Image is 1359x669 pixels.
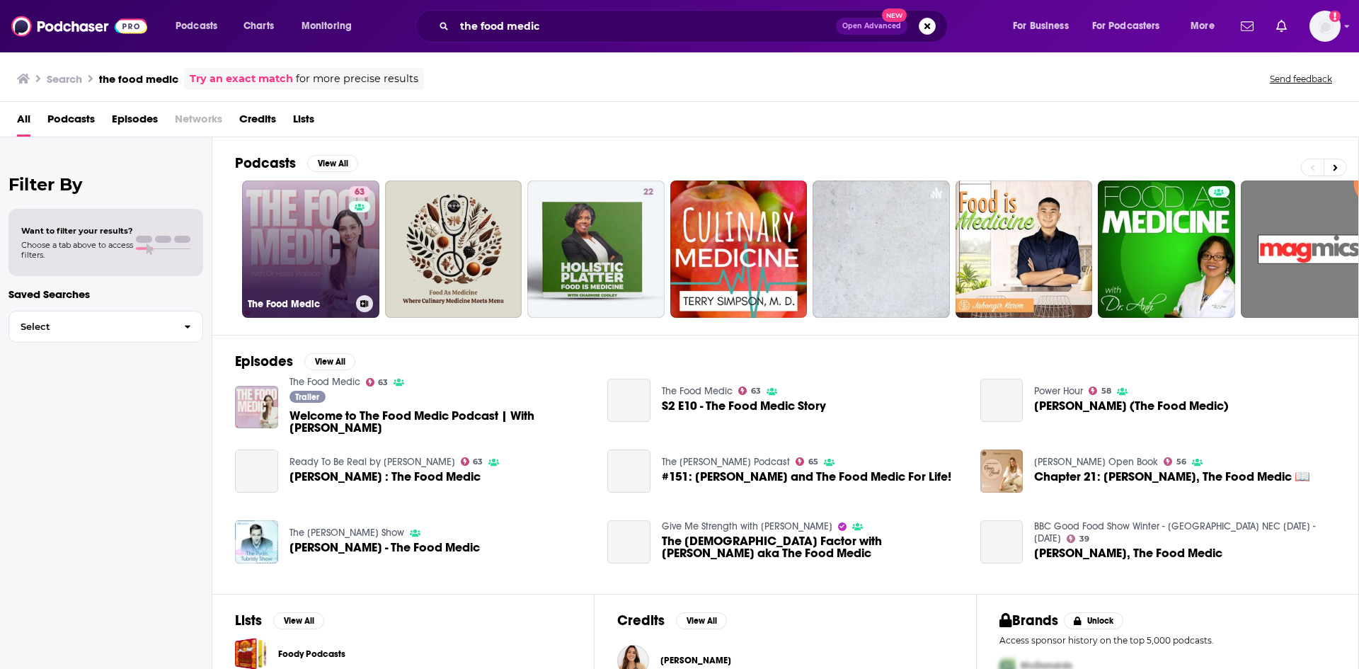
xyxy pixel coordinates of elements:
[676,612,727,629] button: View All
[17,108,30,137] a: All
[999,612,1058,629] h2: Brands
[235,520,278,564] a: Dr. Hazel Wallace - The Food Medic
[273,612,324,629] button: View All
[662,535,963,559] a: The Female Factor with Dr Hazel Wallace aka The Food Medic
[1101,388,1111,394] span: 58
[235,612,324,629] a: ListsView All
[47,108,95,137] a: Podcasts
[190,71,293,87] a: Try an exact match
[11,13,147,40] img: Podchaser - Follow, Share and Rate Podcasts
[643,185,653,200] span: 22
[378,379,388,386] span: 63
[1191,16,1215,36] span: More
[1034,385,1083,397] a: Power Hour
[662,471,951,483] span: #151: [PERSON_NAME] and The Food Medic For Life!
[607,520,650,564] a: The Female Factor with Dr Hazel Wallace aka The Food Medic
[999,635,1336,646] p: Access sponsor history on the top 5,000 podcasts.
[293,108,314,137] a: Lists
[473,459,483,465] span: 63
[527,181,665,318] a: 22
[21,226,133,236] span: Want to filter your results?
[980,450,1023,493] img: Chapter 21: Hazel Wallace, The Food Medic 📖
[234,15,282,38] a: Charts
[112,108,158,137] a: Episodes
[1079,536,1089,542] span: 39
[278,646,345,662] a: Foody Podcasts
[1034,547,1222,559] span: [PERSON_NAME], The Food Medic
[1034,520,1316,544] a: BBC Good Food Show Winter - Birmingham NEC 28 November - 1 December 2019
[617,612,665,629] h2: Credits
[289,376,360,388] a: The Food Medic
[235,612,262,629] h2: Lists
[8,174,203,195] h2: Filter By
[307,155,358,172] button: View All
[1003,15,1086,38] button: open menu
[882,8,907,22] span: New
[289,542,480,554] span: [PERSON_NAME] - The Food Medic
[1089,387,1111,395] a: 58
[166,15,236,38] button: open menu
[8,311,203,343] button: Select
[355,185,365,200] span: 63
[751,388,761,394] span: 63
[1164,457,1186,466] a: 56
[289,410,591,434] a: Welcome to The Food Medic Podcast | With Dr Hazel Wallace
[366,378,389,387] a: 63
[235,386,278,429] img: Welcome to The Food Medic Podcast | With Dr Hazel Wallace
[99,72,178,86] h3: the food medic
[47,72,82,86] h3: Search
[1067,534,1089,543] a: 39
[842,23,901,30] span: Open Advanced
[175,108,222,137] span: Networks
[660,655,731,666] span: [PERSON_NAME]
[1034,471,1310,483] a: Chapter 21: Hazel Wallace, The Food Medic 📖
[176,16,217,36] span: Podcasts
[1181,15,1232,38] button: open menu
[235,450,278,493] a: Dr Hazel Wallace : The Food Medic
[1034,547,1222,559] a: Dr Hazel Wallace, The Food Medic
[235,154,296,172] h2: Podcasts
[617,612,727,629] a: CreditsView All
[607,379,650,422] a: S2 E10 - The Food Medic Story
[836,18,907,35] button: Open AdvancedNew
[1064,612,1124,629] button: Unlock
[302,16,352,36] span: Monitoring
[239,108,276,137] span: Credits
[1309,11,1341,42] span: Logged in as evankrask
[662,456,790,468] a: The Brian Keane Podcast
[638,186,659,198] a: 22
[662,400,826,412] span: S2 E10 - The Food Medic Story
[1235,14,1259,38] a: Show notifications dropdown
[1271,14,1292,38] a: Show notifications dropdown
[461,457,483,466] a: 63
[349,186,370,198] a: 63
[1034,456,1158,468] a: Louise Cooney's Open Book
[248,298,350,310] h3: The Food Medic
[662,535,963,559] span: The [DEMOGRAPHIC_DATA] Factor with [PERSON_NAME] aka The Food Medic
[1309,11,1341,42] button: Show profile menu
[296,71,418,87] span: for more precise results
[796,457,818,466] a: 65
[1092,16,1160,36] span: For Podcasters
[242,181,379,318] a: 63The Food Medic
[289,456,455,468] a: Ready To Be Real by Síle Seoige
[662,385,733,397] a: The Food Medic
[660,655,731,666] a: Dr. Hazel Wallace
[1013,16,1069,36] span: For Business
[1176,459,1186,465] span: 56
[235,353,355,370] a: EpisodesView All
[1266,73,1336,85] button: Send feedback
[1309,11,1341,42] img: User Profile
[1034,471,1310,483] span: Chapter 21: [PERSON_NAME], The Food Medic 📖
[1083,15,1181,38] button: open menu
[289,471,481,483] span: [PERSON_NAME] : The Food Medic
[738,387,761,395] a: 63
[662,471,951,483] a: #151: Dr Hazel Wallace and The Food Medic For Life!
[607,450,650,493] a: #151: Dr Hazel Wallace and The Food Medic For Life!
